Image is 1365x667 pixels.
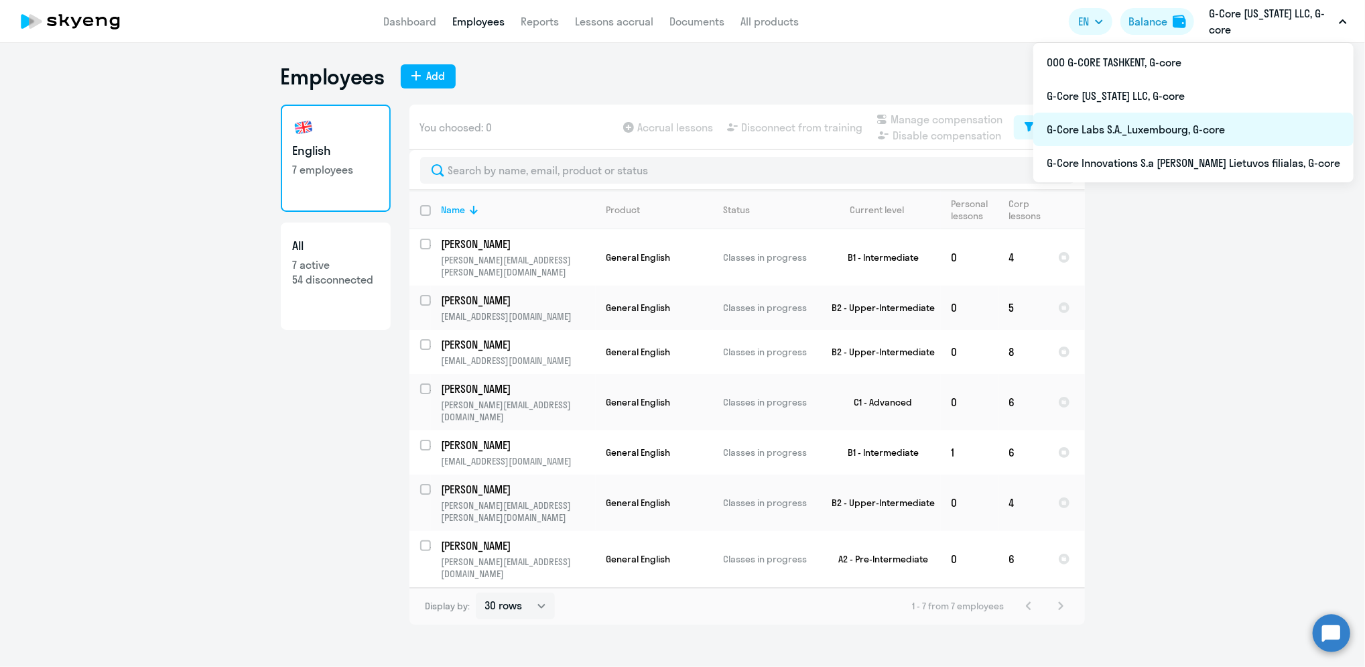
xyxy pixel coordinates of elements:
a: Dashboard [383,15,436,28]
p: Classes in progress [724,553,816,565]
td: B2 - Upper-Intermediate [816,475,941,531]
td: A2 - Pre-Intermediate [816,531,941,587]
td: 0 [941,229,998,286]
div: Personal lessons [952,198,990,222]
span: General English [606,302,671,314]
td: 5 [998,286,1047,330]
p: [PERSON_NAME] [442,538,593,553]
td: 6 [998,531,1047,587]
p: [PERSON_NAME] [442,293,593,308]
a: All7 active54 disconnected [281,223,391,330]
p: [PERSON_NAME] [442,482,593,497]
td: 0 [941,286,998,330]
div: Name [442,204,466,216]
td: B2 - Upper-Intermediate [816,286,941,330]
div: Status [724,204,751,216]
span: 1 - 7 from 7 employees [913,600,1004,612]
div: Product [606,204,712,216]
span: General English [606,396,671,408]
button: Filter [1014,115,1074,139]
div: Personal lessons [952,198,998,222]
td: 8 [998,330,1047,374]
a: All products [740,15,799,28]
span: General English [606,497,671,509]
img: english [293,117,314,138]
button: Add [401,64,456,88]
p: Classes in progress [724,346,816,358]
input: Search by name, email, product or status [420,157,1074,184]
a: Reports [521,15,559,28]
span: General English [606,446,671,459]
td: 0 [941,330,998,374]
p: [PERSON_NAME][EMAIL_ADDRESS][DOMAIN_NAME] [442,556,595,580]
p: [EMAIL_ADDRESS][DOMAIN_NAME] [442,455,595,467]
a: [PERSON_NAME] [442,337,595,352]
div: Current level [827,204,940,216]
td: 0 [941,531,998,587]
p: [PERSON_NAME][EMAIL_ADDRESS][PERSON_NAME][DOMAIN_NAME] [442,499,595,524]
p: [EMAIL_ADDRESS][DOMAIN_NAME] [442,310,595,322]
p: Classes in progress [724,446,816,459]
p: Classes in progress [724,497,816,509]
p: Classes in progress [724,302,816,314]
p: G-Core [US_STATE] LLC, G-core [1209,5,1334,38]
div: Balance [1128,13,1167,29]
td: B1 - Intermediate [816,229,941,286]
button: Balancebalance [1120,8,1194,35]
p: [PERSON_NAME] [442,237,593,251]
p: [PERSON_NAME] [442,337,593,352]
span: General English [606,553,671,565]
div: Product [606,204,641,216]
td: 6 [998,374,1047,430]
p: [EMAIL_ADDRESS][DOMAIN_NAME] [442,355,595,367]
h3: English [293,142,379,160]
a: English7 employees [281,105,391,212]
p: Classes in progress [724,396,816,408]
p: 7 active [293,257,379,272]
p: 54 disconnected [293,272,379,287]
a: [PERSON_NAME] [442,237,595,251]
td: 6 [998,430,1047,475]
td: B1 - Intermediate [816,430,941,475]
button: EN [1069,8,1112,35]
img: balance [1173,15,1186,28]
p: [PERSON_NAME][EMAIL_ADDRESS][PERSON_NAME][DOMAIN_NAME] [442,254,595,278]
td: C1 - Advanced [816,374,941,430]
span: EN [1078,13,1089,29]
span: Display by: [426,600,470,612]
p: [PERSON_NAME] [442,381,593,396]
div: Name [442,204,595,216]
div: Status [724,204,816,216]
p: Classes in progress [724,251,816,263]
a: [PERSON_NAME] [442,482,595,497]
a: [PERSON_NAME] [442,538,595,553]
td: 4 [998,475,1047,531]
a: Documents [669,15,724,28]
div: Corp lessons [1009,198,1047,222]
span: You choosed: 0 [420,119,493,135]
p: [PERSON_NAME] [442,438,593,452]
span: General English [606,251,671,263]
h1: Employees [281,63,385,90]
td: 4 [998,229,1047,286]
h3: All [293,237,379,255]
td: 0 [941,475,998,531]
button: G-Core [US_STATE] LLC, G-core [1202,5,1354,38]
a: [PERSON_NAME] [442,293,595,308]
div: Add [426,68,445,84]
td: 0 [941,374,998,430]
div: Current level [850,204,905,216]
div: Corp lessons [1009,198,1041,222]
span: General English [606,346,671,358]
td: 1 [941,430,998,475]
p: 7 employees [293,162,379,177]
ul: EN [1033,43,1354,182]
a: Lessons accrual [575,15,653,28]
a: [PERSON_NAME] [442,438,595,452]
p: [PERSON_NAME][EMAIL_ADDRESS][DOMAIN_NAME] [442,399,595,423]
a: [PERSON_NAME] [442,381,595,396]
td: B2 - Upper-Intermediate [816,330,941,374]
a: Employees [452,15,505,28]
